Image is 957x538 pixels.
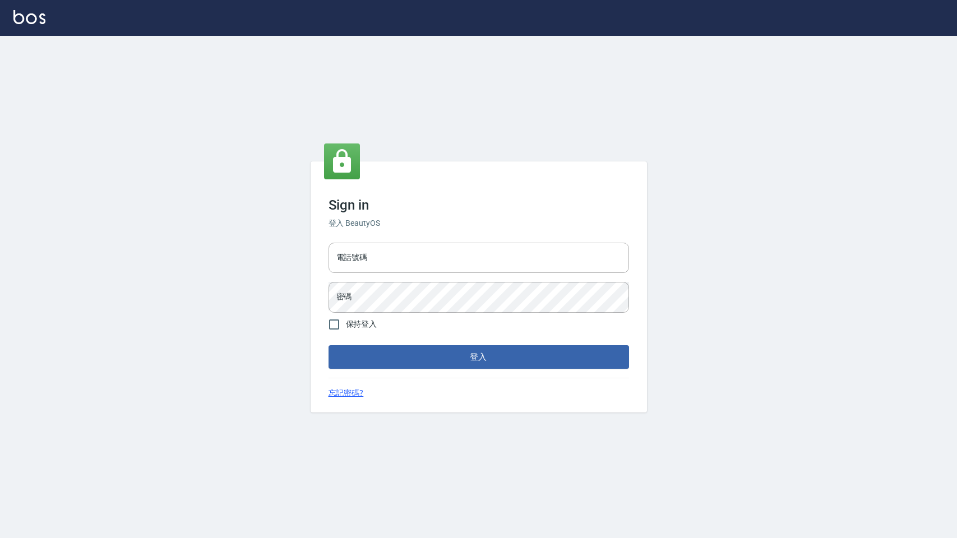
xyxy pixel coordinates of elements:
[346,318,377,330] span: 保持登入
[329,387,364,399] a: 忘記密碼?
[329,217,629,229] h6: 登入 BeautyOS
[13,10,45,24] img: Logo
[329,345,629,369] button: 登入
[329,197,629,213] h3: Sign in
